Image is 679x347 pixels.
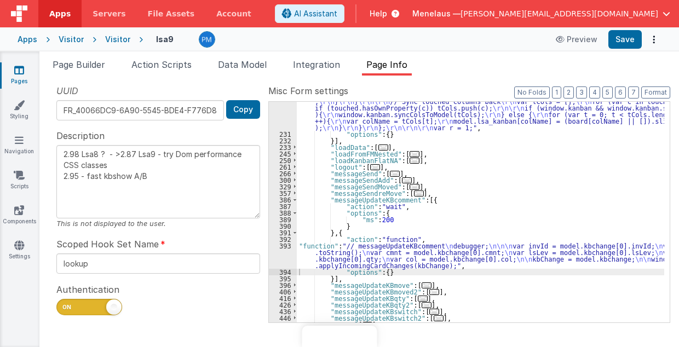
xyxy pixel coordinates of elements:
[269,144,297,151] div: 233
[514,86,550,99] button: No Folds
[646,32,661,47] button: Options
[56,84,78,97] span: UUID
[563,86,574,99] button: 2
[56,321,260,331] div: When off, visitors will not be prompted a login page.
[269,288,297,295] div: 406
[269,137,297,144] div: 232
[608,30,642,49] button: Save
[461,8,658,19] span: [PERSON_NAME][EMAIL_ADDRESS][DOMAIN_NAME]
[269,308,297,315] div: 436
[412,8,461,19] span: Menelaus —
[269,282,297,288] div: 396
[362,322,372,328] span: ...
[269,151,297,157] div: 245
[269,170,297,177] div: 266
[589,86,600,99] button: 4
[370,8,387,19] span: Help
[602,86,613,99] button: 5
[269,164,297,170] div: 261
[275,4,344,23] button: AI Assistant
[576,86,587,99] button: 3
[269,183,297,190] div: 329
[410,151,419,157] span: ...
[378,144,388,151] span: ...
[56,283,119,296] span: Authentication
[56,238,159,251] span: Scoped Hook Set Name
[615,86,626,99] button: 6
[269,157,297,164] div: 250
[269,196,297,203] div: 386
[269,242,297,269] div: 393
[410,158,419,164] span: ...
[18,34,37,45] div: Apps
[56,218,260,229] div: This is not displayed to the user.
[402,177,412,183] span: ...
[105,34,130,45] div: Visitor
[226,100,260,119] button: Copy
[414,190,424,196] span: ...
[53,59,105,70] span: Page Builder
[429,309,439,315] span: ...
[410,184,419,190] span: ...
[269,229,297,236] div: 391
[218,59,267,70] span: Data Model
[269,177,297,183] div: 300
[269,210,297,216] div: 388
[294,8,337,19] span: AI Assistant
[269,275,297,282] div: 395
[269,236,297,242] div: 392
[422,302,431,308] span: ...
[552,86,561,99] button: 1
[269,203,297,210] div: 387
[269,315,297,321] div: 446
[56,129,105,142] span: Description
[549,31,604,48] button: Preview
[269,321,297,328] div: 451
[412,8,670,19] button: Menelaus — [PERSON_NAME][EMAIL_ADDRESS][DOMAIN_NAME]
[293,59,340,70] span: Integration
[390,171,400,177] span: ...
[269,223,297,229] div: 390
[93,8,125,19] span: Servers
[269,131,297,137] div: 231
[628,86,639,99] button: 7
[269,216,297,223] div: 389
[199,32,215,47] img: a12ed5ba5769bda9d2665f51d2850528
[366,59,407,70] span: Page Info
[370,164,380,170] span: ...
[422,282,431,288] span: ...
[269,295,297,302] div: 416
[59,34,84,45] div: Visitor
[268,84,348,97] span: Misc Form settings
[429,289,439,295] span: ...
[418,296,428,302] span: ...
[641,86,670,99] button: Format
[434,315,444,321] span: ...
[269,269,297,275] div: 394
[148,8,195,19] span: File Assets
[269,302,297,308] div: 426
[131,59,192,70] span: Action Scripts
[269,190,297,196] div: 357
[49,8,71,19] span: Apps
[156,35,174,43] h4: lsa9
